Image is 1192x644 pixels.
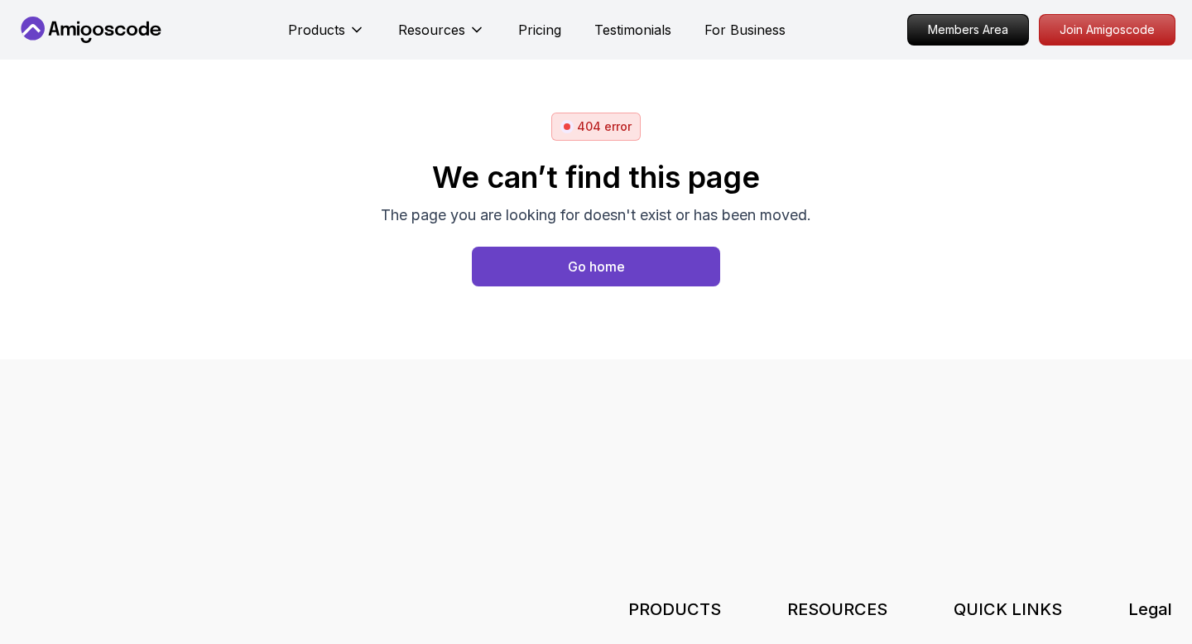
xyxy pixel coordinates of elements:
h2: We can’t find this page [381,161,811,194]
a: Join Amigoscode [1039,14,1175,46]
button: Products [288,20,365,53]
div: Go home [568,257,625,276]
p: Members Area [908,15,1028,45]
p: Resources [398,20,465,40]
a: Pricing [518,20,561,40]
p: 404 error [577,118,632,135]
p: Join Amigoscode [1040,15,1175,45]
a: For Business [704,20,786,40]
a: Testimonials [594,20,671,40]
p: Products [288,20,345,40]
a: Home page [472,247,720,286]
button: Go home [472,247,720,286]
a: Members Area [907,14,1029,46]
button: Resources [398,20,485,53]
h3: QUICK LINKS [954,598,1062,621]
h3: PRODUCTS [628,598,721,621]
p: The page you are looking for doesn't exist or has been moved. [381,204,811,227]
h3: Legal [1128,598,1175,621]
h3: RESOURCES [787,598,887,621]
